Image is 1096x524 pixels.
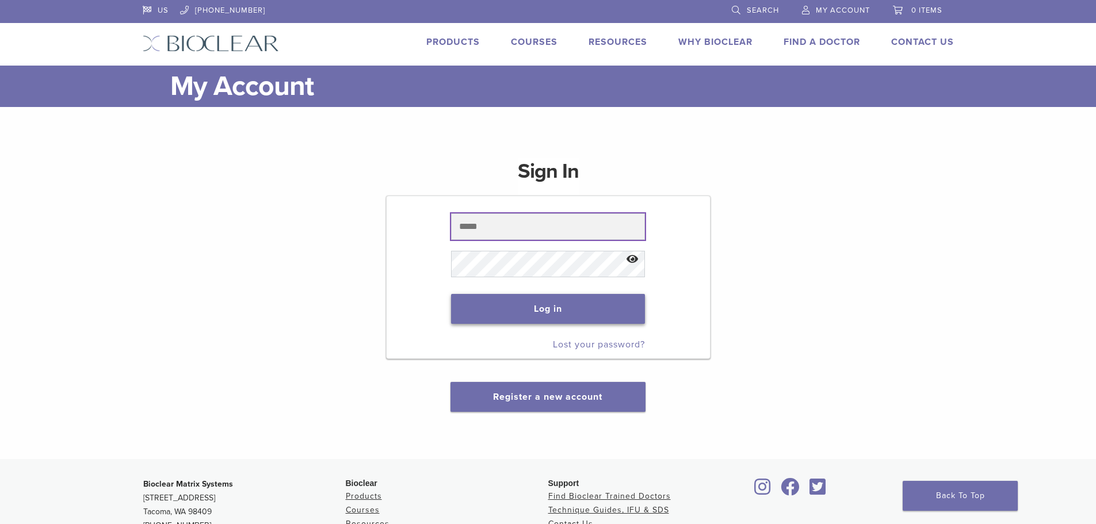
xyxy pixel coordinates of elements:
button: Show password [620,245,645,274]
strong: Bioclear Matrix Systems [143,479,233,489]
a: Products [426,36,480,48]
a: Courses [346,505,380,515]
a: Technique Guides, IFU & SDS [548,505,669,515]
span: 0 items [911,6,942,15]
a: Products [346,491,382,501]
a: Find Bioclear Trained Doctors [548,491,671,501]
a: Why Bioclear [678,36,753,48]
a: Register a new account [493,391,602,403]
a: Contact Us [891,36,954,48]
a: Courses [511,36,557,48]
span: Support [548,479,579,488]
span: Search [747,6,779,15]
a: Back To Top [903,481,1018,511]
a: Bioclear [806,485,830,496]
a: Find A Doctor [784,36,860,48]
button: Register a new account [450,382,645,412]
span: Bioclear [346,479,377,488]
a: Lost your password? [553,339,645,350]
a: Bioclear [751,485,775,496]
button: Log in [451,294,645,324]
span: My Account [816,6,870,15]
a: Resources [589,36,647,48]
h1: Sign In [518,158,579,194]
a: Bioclear [777,485,804,496]
h1: My Account [170,66,954,107]
img: Bioclear [143,35,279,52]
